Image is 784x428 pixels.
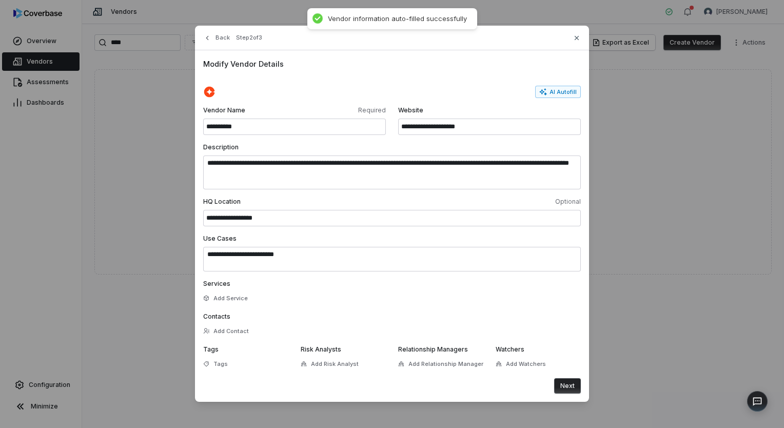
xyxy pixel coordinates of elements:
span: Tags [203,345,219,353]
span: Step 2 of 3 [236,34,262,42]
span: Watchers [496,345,524,353]
button: Add Service [200,289,251,307]
span: Tags [213,360,228,368]
span: Risk Analysts [301,345,341,353]
button: Add Contact [200,322,252,340]
button: Add Watchers [493,355,549,373]
button: Next [554,378,581,394]
span: Services [203,280,230,287]
button: Back [200,29,233,47]
span: HQ Location [203,198,390,206]
button: AI Autofill [535,86,581,98]
span: Contacts [203,313,230,320]
span: Use Cases [203,235,237,242]
span: Add Risk Analyst [311,360,359,368]
span: Vendor Name [203,106,292,114]
div: Vendor information auto-filled successfully [328,14,467,23]
span: Modify Vendor Details [203,59,581,69]
span: Website [398,106,581,114]
span: Add Relationship Manager [408,360,483,368]
span: Required [297,106,386,114]
span: Description [203,143,239,151]
span: Optional [394,198,581,206]
span: Relationship Managers [398,345,468,353]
